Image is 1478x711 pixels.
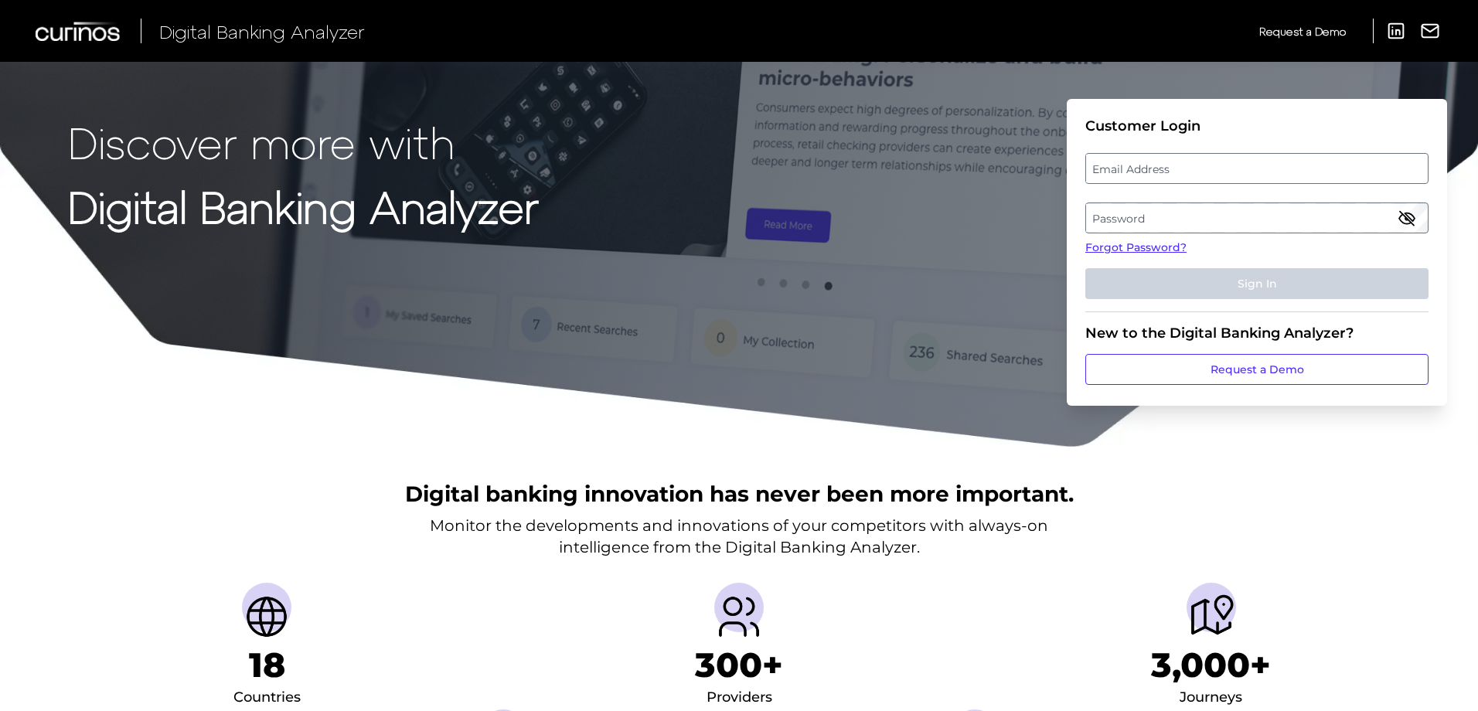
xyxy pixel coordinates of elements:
[36,22,122,41] img: Curinos
[1086,155,1427,182] label: Email Address
[405,479,1074,509] h2: Digital banking innovation has never been more important.
[430,515,1048,558] p: Monitor the developments and innovations of your competitors with always-on intelligence from the...
[68,117,539,166] p: Discover more with
[249,645,285,685] h1: 18
[1085,325,1429,342] div: New to the Digital Banking Analyzer?
[68,180,539,232] strong: Digital Banking Analyzer
[707,685,772,710] div: Providers
[1259,25,1346,38] span: Request a Demo
[1085,354,1429,385] a: Request a Demo
[242,592,291,641] img: Countries
[1187,592,1236,641] img: Journeys
[1085,117,1429,134] div: Customer Login
[1085,240,1429,256] a: Forgot Password?
[233,685,301,710] div: Countries
[695,645,783,685] h1: 300+
[1259,19,1346,44] a: Request a Demo
[1086,204,1427,232] label: Password
[1151,645,1271,685] h1: 3,000+
[159,20,365,43] span: Digital Banking Analyzer
[714,592,764,641] img: Providers
[1085,268,1429,299] button: Sign In
[1180,685,1242,710] div: Journeys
